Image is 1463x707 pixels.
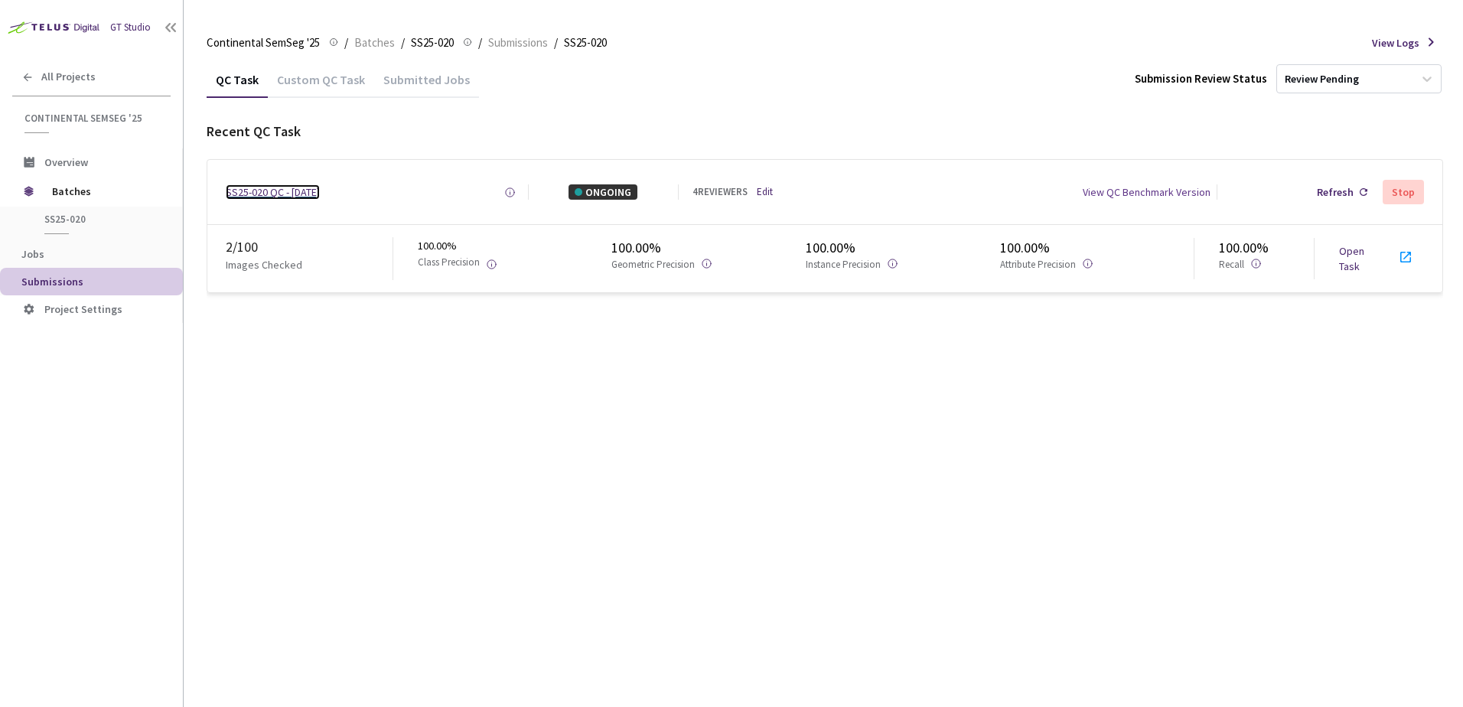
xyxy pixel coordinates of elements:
span: Jobs [21,247,44,261]
span: All Projects [41,70,96,83]
li: / [344,34,348,52]
div: 100.00% [1000,238,1194,258]
span: Overview [44,155,88,169]
p: Class Precision [418,256,480,272]
div: Recent QC Task [207,122,1443,142]
a: Submissions [485,34,551,50]
div: 4 REVIEWERS [692,185,748,200]
div: Review Pending [1285,72,1359,86]
a: Batches [351,34,398,50]
div: ONGOING [569,184,637,200]
div: 2 / 100 [226,237,393,257]
div: 100.00% [1219,238,1314,258]
div: 100.00% [806,238,1000,258]
div: 100.00% [418,238,612,279]
span: SS25-020 [564,34,607,52]
span: View Logs [1372,35,1419,50]
p: Images Checked [226,257,302,272]
span: Batches [354,34,395,52]
div: Submission Review Status [1135,70,1267,86]
span: Project Settings [44,302,122,316]
div: QC Task [207,72,268,98]
a: Open Task [1339,244,1364,273]
span: Continental SemSeg '25 [207,34,320,52]
p: Recall [1219,258,1244,272]
div: GT Studio [110,21,151,35]
span: Submissions [21,275,83,288]
span: Submissions [488,34,548,52]
li: / [401,34,405,52]
a: SS25-020 QC - [DATE] [226,184,320,200]
div: View QC Benchmark Version [1083,184,1210,200]
span: SS25-020 [411,34,454,52]
div: 100.00% [611,238,806,258]
a: Edit [757,185,773,200]
p: Instance Precision [806,258,881,272]
p: Geometric Precision [611,258,695,272]
li: / [478,34,482,52]
span: Continental SemSeg '25 [24,112,161,125]
div: Custom QC Task [268,72,374,98]
span: SS25-020 [44,213,158,226]
div: Refresh [1317,184,1354,200]
div: Submitted Jobs [374,72,479,98]
p: Attribute Precision [1000,258,1076,272]
span: Batches [52,176,157,207]
div: Stop [1392,186,1415,198]
li: / [554,34,558,52]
